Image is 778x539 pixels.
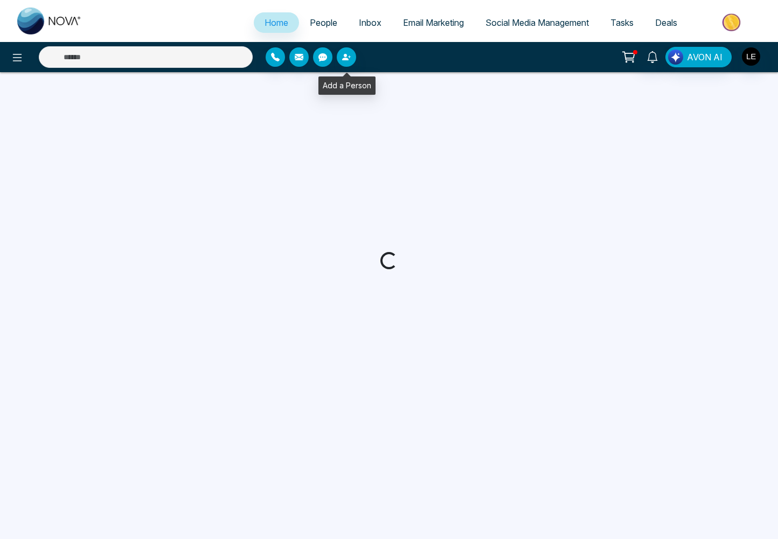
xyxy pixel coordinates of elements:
a: Social Media Management [475,12,600,33]
span: Tasks [610,17,634,28]
img: Nova CRM Logo [17,8,82,34]
img: Market-place.gif [693,10,772,34]
span: AVON AI [687,51,723,64]
a: Email Marketing [392,12,475,33]
img: Lead Flow [668,50,683,65]
button: AVON AI [665,47,732,67]
span: Social Media Management [485,17,589,28]
span: Deals [655,17,677,28]
a: Inbox [348,12,392,33]
a: People [299,12,348,33]
span: Inbox [359,17,381,28]
a: Tasks [600,12,644,33]
div: Add a Person [318,76,376,95]
a: Home [254,12,299,33]
span: Email Marketing [403,17,464,28]
img: User Avatar [742,47,760,66]
span: Home [265,17,288,28]
span: People [310,17,337,28]
a: Deals [644,12,688,33]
